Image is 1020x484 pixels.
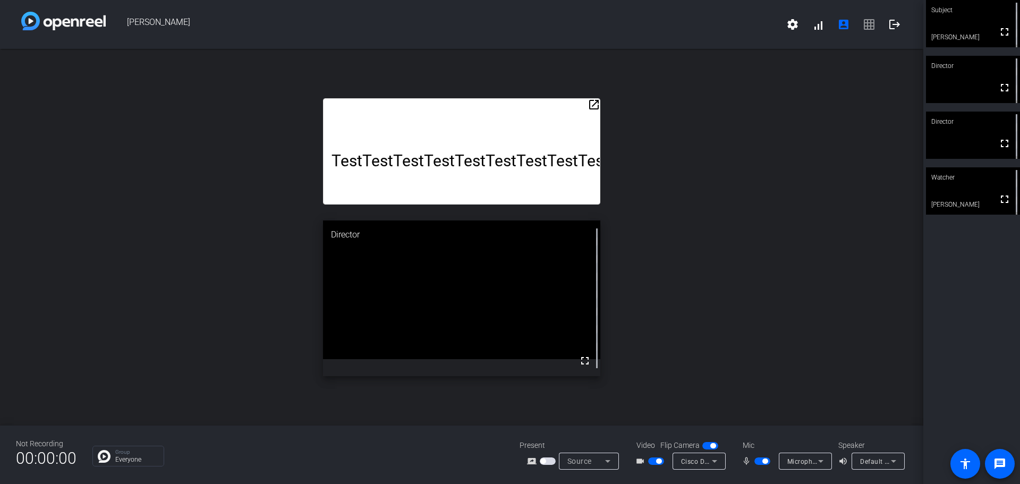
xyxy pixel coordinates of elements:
mat-icon: screen_share_outline [527,455,540,468]
mat-icon: message [993,457,1006,470]
div: Speaker [838,440,902,451]
div: Director [323,220,600,249]
mat-icon: account_box [837,18,850,31]
div: Mic [732,440,838,451]
mat-icon: fullscreen [998,26,1011,38]
mat-icon: mic_none [742,455,754,468]
mat-icon: volume_up [838,455,851,468]
div: Watcher [926,167,1020,188]
mat-icon: settings [786,18,799,31]
div: Director [926,56,1020,76]
mat-icon: fullscreen [579,354,591,367]
span: 00:00:00 [16,445,76,471]
mat-icon: videocam_outline [635,455,648,468]
button: signal_cellular_alt [805,12,831,37]
div: Not Recording [16,438,76,449]
mat-icon: accessibility [959,457,972,470]
p: Group [115,449,158,455]
span: [PERSON_NAME] [106,12,780,37]
mat-icon: open_in_new [588,98,600,111]
mat-icon: fullscreen [998,193,1011,206]
img: Chat Icon [98,450,110,463]
img: white-gradient.svg [21,12,106,30]
mat-icon: fullscreen [998,81,1011,94]
span: Microphone (Cisco Desk Camera 4K) (05a6:0023) [787,457,942,465]
p: Everyone [115,456,158,463]
div: Director [926,112,1020,132]
mat-icon: fullscreen [998,137,1011,150]
span: Source [567,457,592,465]
span: Flip Camera [660,440,700,451]
mat-icon: logout [888,18,901,31]
p: TestTestTestTestTestTestTestTestTestTestTestTestTestTestTestTestTestTestTestTestTestTestTestTestT... [331,151,591,170]
div: Present [520,440,626,451]
span: Video [636,440,655,451]
span: Cisco Desk Camera 4K (05a6:0023) [681,457,792,465]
